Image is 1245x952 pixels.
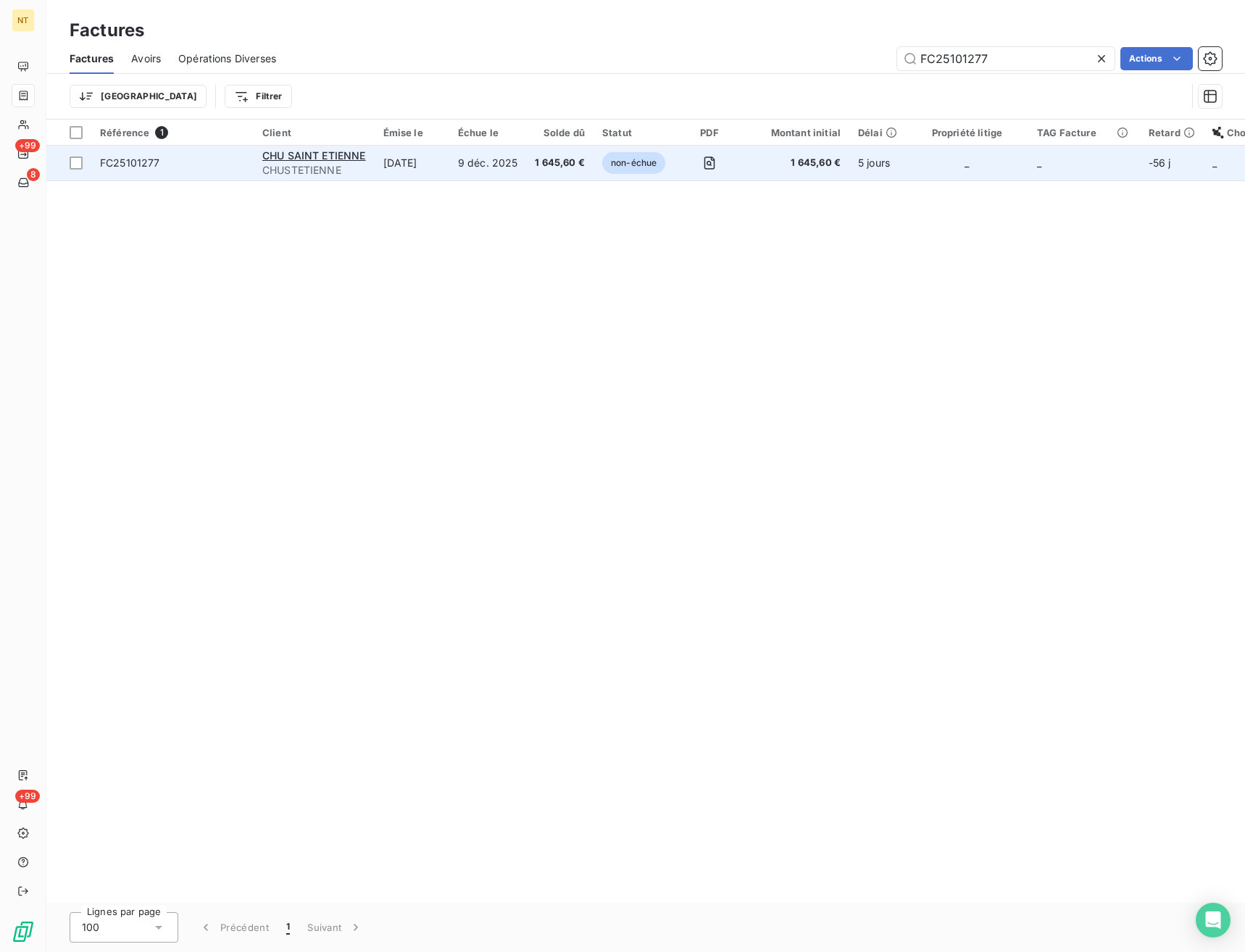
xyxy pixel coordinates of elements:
span: FC25101277 [100,156,160,169]
span: CHU SAINT ETIENNE [262,149,366,162]
span: +99 [15,790,40,803]
button: [GEOGRAPHIC_DATA] [70,85,207,108]
div: Échue le [458,127,518,138]
div: NT [12,9,35,32]
div: Émise le [383,127,441,138]
span: _ [1037,156,1041,169]
span: _ [965,156,969,169]
div: Propriété litige [915,127,1020,138]
td: 9 déc. 2025 [449,146,527,180]
div: TAG Facture [1037,127,1131,138]
span: _ [1212,156,1217,169]
span: 1 [286,920,290,935]
button: Actions [1120,47,1193,70]
span: 1 645,60 € [754,156,841,170]
span: non-échue [602,152,665,174]
div: Délai [858,127,897,138]
span: -56 j [1149,156,1171,169]
td: [DATE] [375,146,449,180]
span: +99 [15,139,40,152]
div: Solde dû [535,127,585,138]
img: Logo LeanPay [12,920,35,943]
div: Client [262,127,366,138]
span: Factures [70,51,114,66]
h3: Factures [70,17,144,43]
div: Retard [1149,127,1195,138]
span: 1 645,60 € [535,156,585,170]
span: CHUSTETIENNE [262,163,366,178]
span: 8 [27,168,40,181]
div: Montant initial [754,127,841,138]
button: Suivant [299,912,372,943]
button: Précédent [190,912,278,943]
div: Statut [602,127,665,138]
span: 1 [155,126,168,139]
input: Rechercher [897,47,1115,70]
td: 5 jours [849,146,906,180]
div: Open Intercom Messenger [1196,903,1231,938]
div: PDF [683,127,736,138]
button: 1 [278,912,299,943]
span: 100 [82,920,99,935]
span: Référence [100,127,149,138]
button: Filtrer [225,85,291,108]
span: Avoirs [131,51,161,66]
span: Opérations Diverses [178,51,276,66]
